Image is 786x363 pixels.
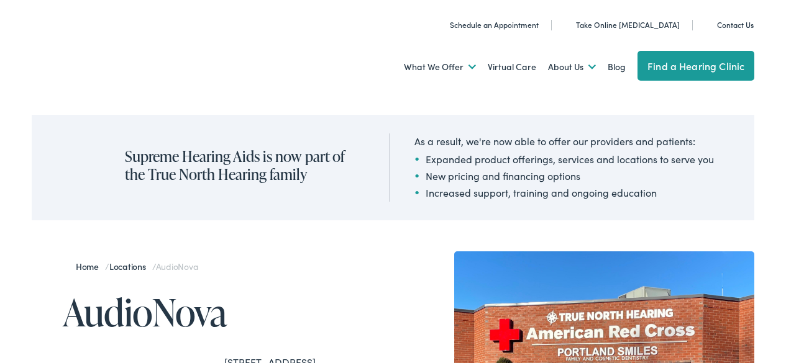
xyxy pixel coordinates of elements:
a: Blog [608,44,626,90]
h2: Supreme Hearing Aids is now part of the True North Hearing family [125,148,365,184]
a: Home [76,260,105,272]
a: Take Online [MEDICAL_DATA] [562,19,680,30]
a: About Us [548,44,596,90]
img: Icon symbolizing a calendar in color code ffb348 [436,19,445,31]
a: Locations [109,260,152,272]
a: Virtual Care [488,44,536,90]
a: Find a Hearing Clinic [637,51,754,81]
h1: AudioNova [63,292,393,333]
span: AudioNova [156,260,198,272]
div: As a result, we're now able to offer our providers and patients: [414,133,714,148]
li: New pricing and financing options [414,168,714,183]
img: Headphones icon in color code ffb348 [562,19,571,31]
img: Mail icon in color code ffb348, used for communication purposes [703,19,712,31]
a: What We Offer [404,44,476,90]
a: Schedule an Appointment [436,19,539,30]
li: Increased support, training and ongoing education [414,185,714,200]
a: Contact Us [703,19,754,30]
span: / / [76,260,198,272]
li: Expanded product offerings, services and locations to serve you [414,151,714,166]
